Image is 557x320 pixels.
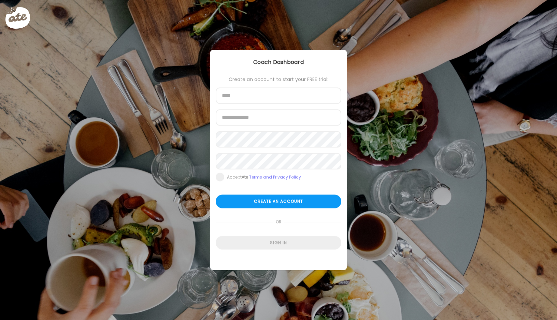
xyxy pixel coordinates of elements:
[216,236,341,250] div: Sign in
[227,175,301,180] div: Accept
[216,195,341,208] div: Create an account
[216,77,341,82] div: Create an account to start your FREE trial:
[242,174,248,180] b: Ate
[273,215,284,229] span: or
[210,58,347,67] div: Coach Dashboard
[249,174,301,180] a: Terms and Privacy Policy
